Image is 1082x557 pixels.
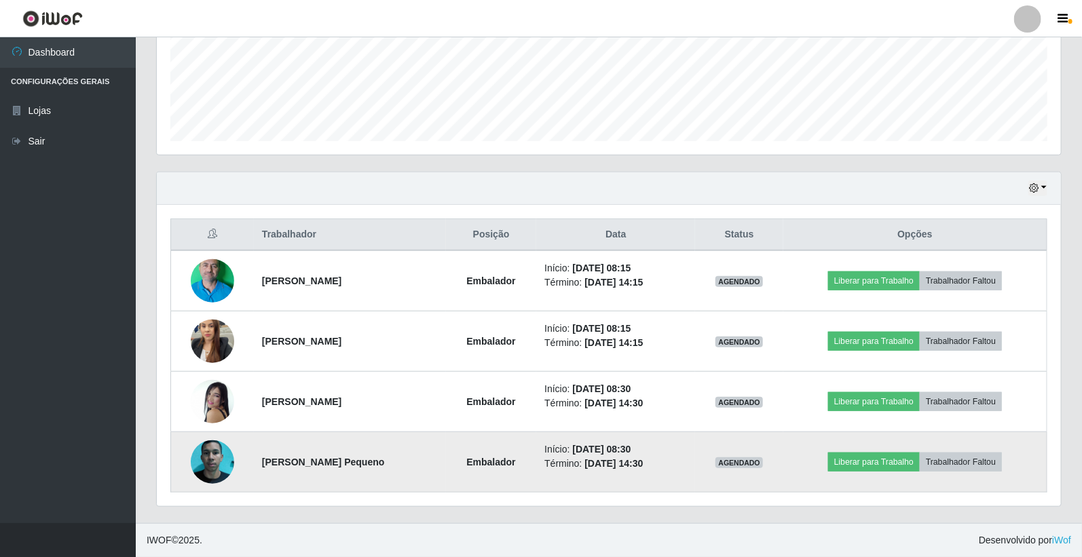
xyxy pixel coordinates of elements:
[466,457,515,467] strong: Embalador
[262,336,341,347] strong: [PERSON_NAME]
[1052,535,1071,545] a: iWof
[573,383,631,394] time: [DATE] 08:30
[544,275,687,290] li: Término:
[147,535,172,545] span: IWOF
[584,398,643,408] time: [DATE] 14:30
[979,533,1071,548] span: Desenvolvido por
[466,275,515,286] strong: Embalador
[466,396,515,407] strong: Embalador
[544,457,687,471] li: Término:
[715,276,763,287] span: AGENDADO
[573,444,631,455] time: [DATE] 08:30
[544,261,687,275] li: Início:
[695,219,783,251] th: Status
[920,271,1002,290] button: Trabalhador Faltou
[828,332,920,351] button: Liberar para Trabalho
[191,414,234,510] img: 1747390196985.jpeg
[920,332,1002,351] button: Trabalhador Faltou
[191,370,234,433] img: 1738196339496.jpeg
[262,457,384,467] strong: [PERSON_NAME] Pequeno
[544,322,687,336] li: Início:
[191,303,234,380] img: 1724785925526.jpeg
[262,396,341,407] strong: [PERSON_NAME]
[828,453,920,472] button: Liberar para Trabalho
[544,336,687,350] li: Término:
[544,442,687,457] li: Início:
[22,10,83,27] img: CoreUI Logo
[573,263,631,273] time: [DATE] 08:15
[147,533,202,548] span: © 2025 .
[544,396,687,410] li: Término:
[262,275,341,286] strong: [PERSON_NAME]
[584,458,643,469] time: [DATE] 14:30
[920,392,1002,411] button: Trabalhador Faltou
[191,233,234,329] img: 1705343377137.jpeg
[715,457,763,468] span: AGENDADO
[584,337,643,348] time: [DATE] 14:15
[920,453,1002,472] button: Trabalhador Faltou
[544,382,687,396] li: Início:
[536,219,695,251] th: Data
[466,336,515,347] strong: Embalador
[783,219,1047,251] th: Opções
[446,219,536,251] th: Posição
[254,219,446,251] th: Trabalhador
[715,397,763,408] span: AGENDADO
[715,337,763,347] span: AGENDADO
[828,392,920,411] button: Liberar para Trabalho
[584,277,643,288] time: [DATE] 14:15
[828,271,920,290] button: Liberar para Trabalho
[573,323,631,334] time: [DATE] 08:15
